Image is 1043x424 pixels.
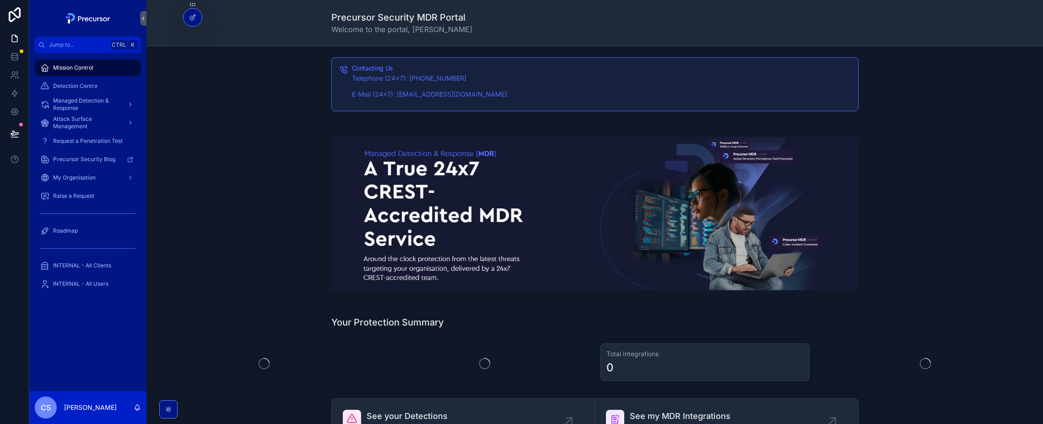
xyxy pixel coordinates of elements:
[53,227,78,234] span: Roadmap
[606,349,804,359] h3: Total Integrations
[53,174,96,181] span: My Organisation
[35,223,141,239] a: Roadmap
[35,96,141,113] a: Managed Detection & Response
[331,137,859,291] img: 17888-2024-08-22-14_25_07-Picture1.png
[35,151,141,168] a: Precursor Security Blog
[53,137,123,145] span: Request a Penetration Test
[53,156,115,163] span: Precursor Security Blog
[49,41,107,49] span: Jump to...
[331,24,472,35] span: Welcome to the portal, [PERSON_NAME]
[606,360,614,375] div: 0
[35,37,141,53] button: Jump to...CtrlK
[29,53,146,304] div: scrollable content
[35,78,141,94] a: Detection Centre
[630,410,832,423] span: See my MDR Integrations
[35,60,141,76] a: Mission Control
[331,11,472,24] h1: Precursor Security MDR Portal
[352,73,851,84] p: Telephone (24x7): [PHONE_NUMBER]
[35,114,141,131] a: Attack Surface Management
[367,410,532,423] span: See your Detections
[352,89,851,100] p: E-Mail (24x7): [EMAIL_ADDRESS][DOMAIN_NAME]
[53,192,94,200] span: Raise a Request
[35,257,141,274] a: INTERNAL - All Clients
[35,188,141,204] a: Raise a Request
[35,276,141,292] a: INTERNAL - All Users
[331,316,444,329] h1: Your Protection Summary
[53,115,120,130] span: Attack Surface Management
[53,262,111,269] span: INTERNAL - All Clients
[352,73,851,100] div: Telephone (24x7): 01912491612 E-Mail (24x7): soc@precursorsecurity.com
[111,40,127,49] span: Ctrl
[53,82,97,90] span: Detection Centre
[53,280,108,288] span: INTERNAL - All Users
[64,403,117,412] p: [PERSON_NAME]
[35,133,141,149] a: Request a Penetration Test
[35,169,141,186] a: My Organisation
[129,41,136,49] span: K
[53,97,120,112] span: Managed Detection & Response
[352,65,851,71] h5: Contacting Us
[53,64,93,71] span: Mission Control
[41,402,51,413] span: CS
[63,11,113,26] img: App logo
